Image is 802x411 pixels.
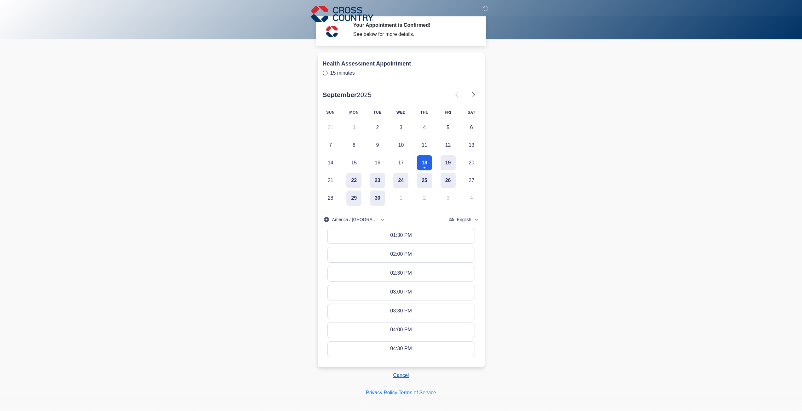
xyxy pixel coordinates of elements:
[399,390,436,395] a: Terms of Service
[353,31,475,38] div: See below for more details.
[311,5,374,23] img: Cross Country Logo
[322,22,341,41] img: Agent Avatar
[389,369,413,381] button: Cancel
[366,390,397,395] a: Privacy Policy
[397,390,399,395] a: |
